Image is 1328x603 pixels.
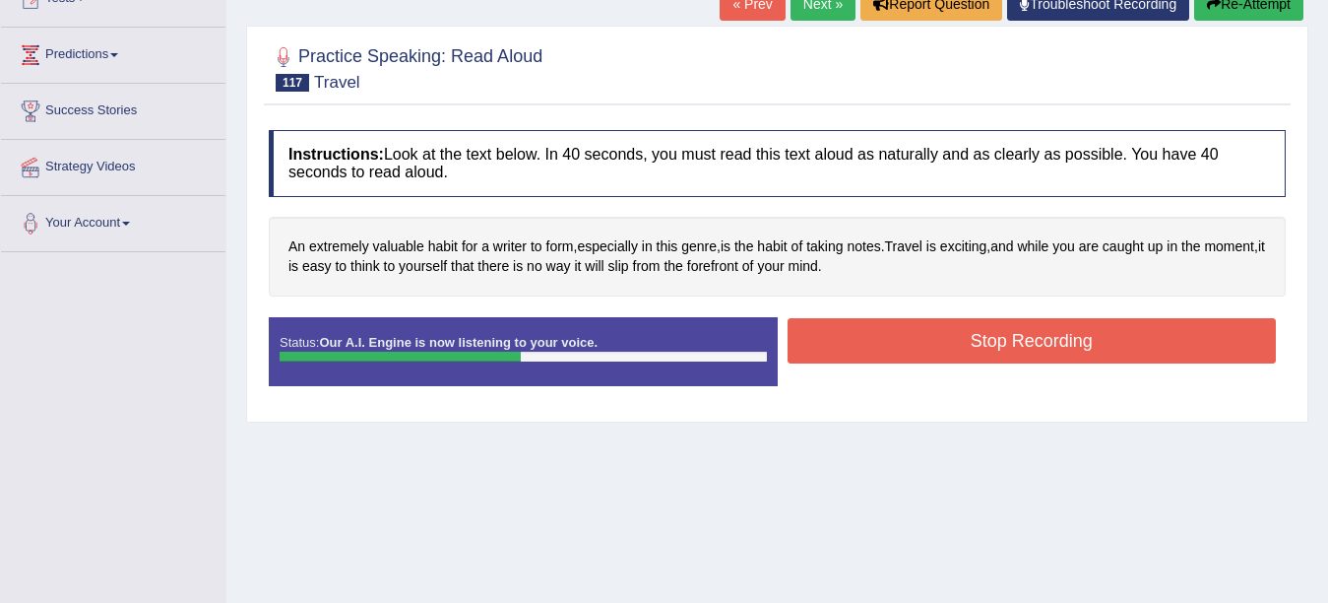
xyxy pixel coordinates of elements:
[642,236,653,257] span: Click to see word definition
[481,236,489,257] span: Click to see word definition
[428,236,458,257] span: Click to see word definition
[742,256,754,277] span: Click to see word definition
[990,236,1013,257] span: Click to see word definition
[319,335,598,350] strong: Our A.I. Engine is now listening to your voice.
[1181,236,1200,257] span: Click to see word definition
[477,256,509,277] span: Click to see word definition
[633,256,661,277] span: Click to see word definition
[288,236,305,257] span: Click to see word definition
[288,256,298,277] span: Click to see word definition
[664,256,682,277] span: Click to see word definition
[269,217,1286,297] div: , , . , , .
[585,256,603,277] span: Click to see word definition
[527,256,542,277] span: Click to see word definition
[1167,236,1177,257] span: Click to see word definition
[757,256,784,277] span: Click to see word definition
[1258,236,1265,257] span: Click to see word definition
[462,236,477,257] span: Click to see word definition
[288,146,384,163] b: Instructions:
[269,317,778,386] div: Status:
[314,73,360,92] small: Travel
[309,236,369,257] span: Click to see word definition
[721,236,730,257] span: Click to see word definition
[734,236,753,257] span: Click to see word definition
[546,256,571,277] span: Click to see word definition
[885,236,922,257] span: Click to see word definition
[384,256,396,277] span: Click to see word definition
[531,236,542,257] span: Click to see word definition
[806,236,843,257] span: Click to see word definition
[373,236,424,257] span: Click to see word definition
[1,196,225,245] a: Your Account
[1,140,225,189] a: Strategy Videos
[335,256,347,277] span: Click to see word definition
[546,236,574,257] span: Click to see word definition
[1,84,225,133] a: Success Stories
[574,256,581,277] span: Click to see word definition
[1103,236,1144,257] span: Click to see word definition
[926,236,936,257] span: Click to see word definition
[940,236,986,257] span: Click to see word definition
[608,256,629,277] span: Click to see word definition
[1148,236,1164,257] span: Click to see word definition
[788,318,1277,364] button: Stop Recording
[757,236,787,257] span: Click to see word definition
[847,236,880,257] span: Click to see word definition
[789,256,818,277] span: Click to see word definition
[302,256,332,277] span: Click to see word definition
[791,236,803,257] span: Click to see word definition
[276,74,309,92] span: 117
[687,256,738,277] span: Click to see word definition
[1204,236,1254,257] span: Click to see word definition
[269,130,1286,196] h4: Look at the text below. In 40 seconds, you must read this text aloud as naturally and as clearly ...
[1,28,225,77] a: Predictions
[513,256,523,277] span: Click to see word definition
[577,236,637,257] span: Click to see word definition
[493,236,527,257] span: Click to see word definition
[399,256,447,277] span: Click to see word definition
[681,236,717,257] span: Click to see word definition
[350,256,380,277] span: Click to see word definition
[451,256,474,277] span: Click to see word definition
[1079,236,1099,257] span: Click to see word definition
[1017,236,1048,257] span: Click to see word definition
[269,42,542,92] h2: Practice Speaking: Read Aloud
[657,236,678,257] span: Click to see word definition
[1052,236,1075,257] span: Click to see word definition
